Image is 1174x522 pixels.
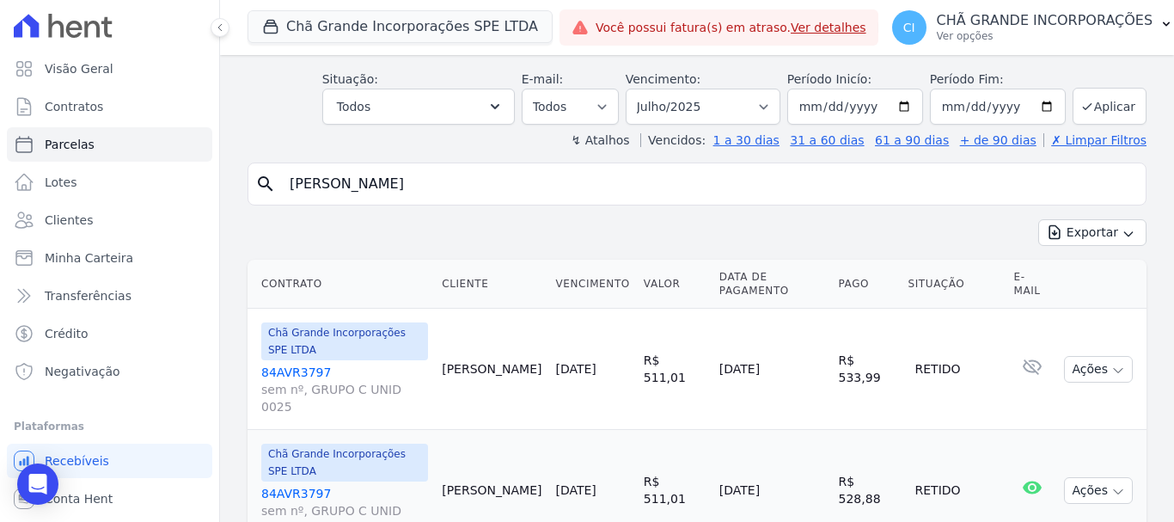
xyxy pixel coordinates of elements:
a: + de 90 dias [960,133,1036,147]
div: Retido [908,357,968,381]
span: Contratos [45,98,103,115]
button: Ações [1064,477,1133,504]
label: Vencimento: [626,72,700,86]
a: Crédito [7,316,212,351]
span: Negativação [45,363,120,380]
span: CI [903,21,915,34]
th: Valor [637,260,712,309]
span: Clientes [45,212,93,229]
a: Lotes [7,165,212,200]
a: Ver detalhes [791,21,866,34]
span: Crédito [45,325,89,342]
p: Ver opções [937,29,1153,43]
td: [PERSON_NAME] [435,309,548,430]
button: Exportar [1038,219,1146,246]
a: Negativação [7,354,212,389]
a: Visão Geral [7,52,212,86]
button: Ações [1064,356,1133,383]
a: Parcelas [7,127,212,162]
span: Todos [337,96,370,117]
a: Recebíveis [7,444,212,478]
a: 61 a 90 dias [875,133,949,147]
label: Situação: [322,72,378,86]
i: search [255,174,276,194]
td: [DATE] [712,309,832,430]
a: 31 a 60 dias [790,133,864,147]
th: Situação [902,260,1007,309]
span: Visão Geral [45,60,113,77]
span: Conta Hent [45,490,113,507]
div: Plataformas [14,416,205,437]
th: E-mail [1006,260,1057,309]
a: ✗ Limpar Filtros [1043,133,1146,147]
td: R$ 511,01 [637,309,712,430]
button: Todos [322,89,515,125]
td: R$ 533,99 [832,309,902,430]
div: Open Intercom Messenger [17,464,58,505]
a: Conta Hent [7,482,212,516]
span: Você possui fatura(s) em atraso. [596,19,866,37]
p: CHÃ GRANDE INCORPORAÇÕES [937,12,1153,29]
span: Parcelas [45,136,95,153]
label: Período Fim: [930,71,1066,89]
label: ↯ Atalhos [571,133,629,147]
span: Lotes [45,174,77,191]
span: Recebíveis [45,452,109,470]
label: Vencidos: [640,133,706,147]
span: sem nº, GRUPO C UNID 0025 [261,381,428,415]
button: Chã Grande Incorporações SPE LTDA [248,10,553,43]
a: Clientes [7,203,212,237]
th: Contrato [248,260,435,309]
a: Minha Carteira [7,241,212,275]
th: Pago [832,260,902,309]
div: Retido [908,478,968,502]
a: Transferências [7,279,212,313]
span: Minha Carteira [45,249,133,267]
button: Aplicar [1073,88,1146,125]
span: Transferências [45,287,131,304]
th: Cliente [435,260,548,309]
th: Vencimento [548,260,636,309]
a: [DATE] [555,362,596,376]
span: Chã Grande Incorporações SPE LTDA [261,444,428,482]
label: Período Inicío: [787,72,871,86]
span: Chã Grande Incorporações SPE LTDA [261,322,428,360]
a: Contratos [7,89,212,124]
th: Data de Pagamento [712,260,832,309]
a: 84AVR3797sem nº, GRUPO C UNID 0025 [261,364,428,415]
a: [DATE] [555,483,596,497]
label: E-mail: [522,72,564,86]
input: Buscar por nome do lote ou do cliente [279,167,1139,201]
a: 1 a 30 dias [713,133,780,147]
